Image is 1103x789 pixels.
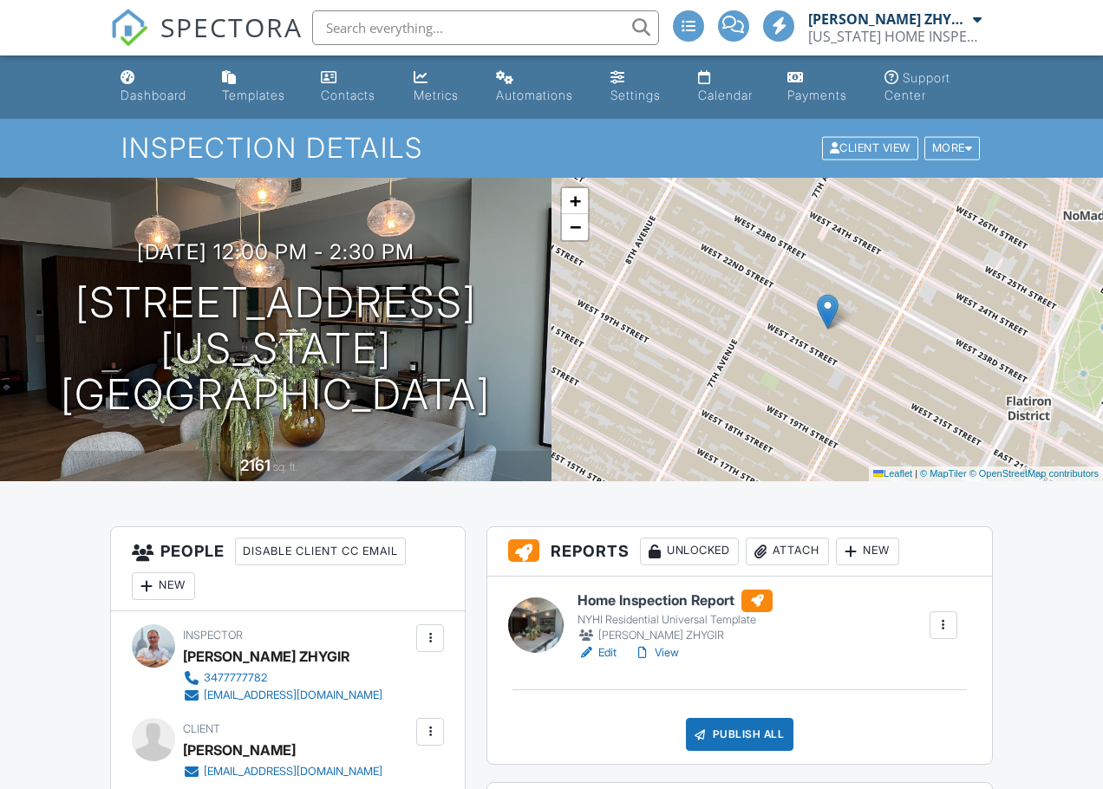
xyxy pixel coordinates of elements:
div: Attach [746,538,829,565]
div: Dashboard [121,88,186,102]
div: 2161 [240,456,271,474]
div: Automations [496,88,573,102]
div: Support Center [884,70,950,102]
a: Contacts [314,62,393,112]
a: Support Center [878,62,989,112]
a: © MapTiler [920,468,967,479]
a: [EMAIL_ADDRESS][DOMAIN_NAME] [183,763,382,780]
a: Metrics [407,62,475,112]
div: Publish All [686,718,794,751]
h6: Home Inspection Report [578,590,773,612]
a: Calendar [691,62,767,112]
input: Search everything... [312,10,659,45]
img: Marker [817,294,839,329]
a: Leaflet [873,468,912,479]
img: The Best Home Inspection Software - Spectora [110,9,148,47]
div: Metrics [414,88,459,102]
span: sq. ft. [273,460,297,473]
span: Inspector [183,629,243,642]
div: [PERSON_NAME] ZHYGIR [578,627,773,644]
a: Zoom in [562,188,588,214]
div: Calendar [698,88,753,102]
div: [PERSON_NAME] [183,737,296,763]
h3: People [111,527,465,611]
a: Payments [780,62,864,112]
a: Settings [604,62,677,112]
div: Templates [222,88,285,102]
a: Automations (Advanced) [489,62,590,112]
a: Home Inspection Report NYHI Residential Universal Template [PERSON_NAME] ZHYGIR [578,590,773,645]
div: [PERSON_NAME] ZHYGIR [808,10,969,28]
a: Zoom out [562,214,588,240]
div: Disable Client CC Email [235,538,406,565]
a: Dashboard [114,62,201,112]
span: − [570,216,581,238]
div: [PERSON_NAME] ZHYGIR [183,643,349,669]
div: 3477777782 [204,671,267,685]
div: New [836,538,899,565]
div: Client View [822,137,918,160]
span: | [915,468,917,479]
h1: [STREET_ADDRESS] [US_STATE][GEOGRAPHIC_DATA] [28,280,524,417]
div: Contacts [321,88,375,102]
a: SPECTORA [110,23,303,60]
div: Payments [787,88,847,102]
div: New [132,572,195,600]
span: Client [183,722,220,735]
a: © OpenStreetMap contributors [969,468,1099,479]
h3: [DATE] 12:00 pm - 2:30 pm [137,240,414,264]
a: [EMAIL_ADDRESS][DOMAIN_NAME] [183,687,382,704]
span: + [570,190,581,212]
div: NYHI Residential Universal Template [578,613,773,627]
a: View [634,644,679,662]
div: NEW YORK HOME INSPECTIONS [808,28,982,45]
div: [EMAIL_ADDRESS][DOMAIN_NAME] [204,688,382,702]
a: Edit [578,644,617,662]
h1: Inspection Details [121,133,982,163]
a: 3477777782 [183,669,382,687]
span: SPECTORA [160,9,303,45]
div: Settings [610,88,661,102]
h3: Reports [487,527,992,577]
div: [EMAIL_ADDRESS][DOMAIN_NAME] [204,765,382,779]
a: Client View [820,140,923,153]
div: More [924,137,981,160]
a: Templates [215,62,300,112]
div: Unlocked [640,538,739,565]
